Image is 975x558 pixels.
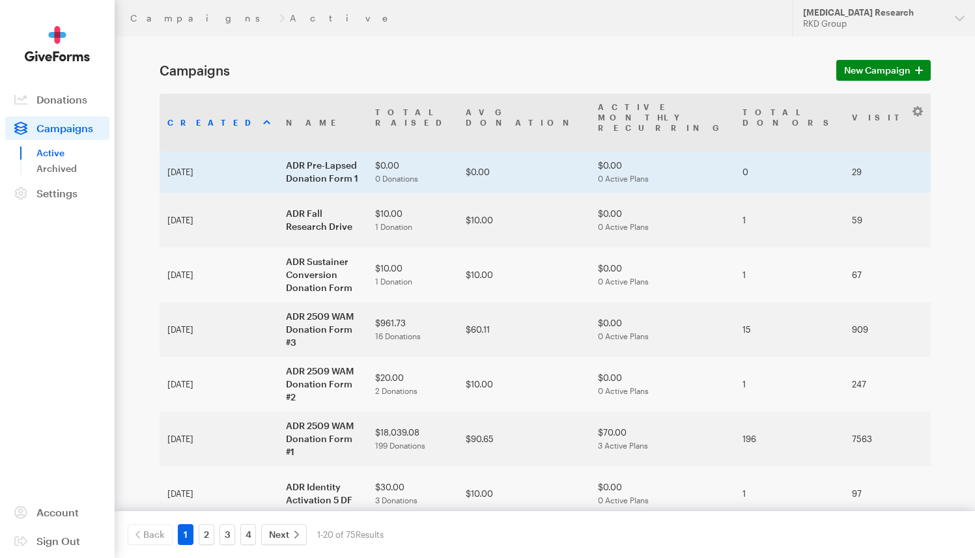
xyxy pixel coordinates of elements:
span: 16 Donations [375,331,421,341]
td: [DATE] [160,193,278,247]
span: Next [269,527,289,542]
td: 1 [735,247,844,302]
a: Donations [5,88,109,111]
span: 1 Donation [375,222,412,231]
td: $10.00 [367,247,458,302]
td: ADR Fall Research Drive [278,193,367,247]
span: Campaigns [36,122,93,134]
td: $20.00 [367,357,458,412]
th: Active MonthlyRecurring: activate to sort column ascending [590,94,735,151]
span: 0 Donations [375,174,418,183]
span: 199 Donations [375,441,425,450]
span: 2 Donations [375,386,417,395]
td: $18,039.08 [367,412,458,466]
td: ADR Sustainer Conversion Donation Form [278,247,367,302]
td: $961.73 [367,302,458,357]
td: $10.00 [458,193,590,247]
span: 1 Donation [375,277,412,286]
th: Name: activate to sort column ascending [278,94,367,151]
th: Visits: activate to sort column ascending [844,94,927,151]
a: Active [36,145,109,161]
td: ADR 2509 WAM Donation Form #3 [278,302,367,357]
td: [DATE] [160,466,278,521]
a: Account [5,501,109,524]
span: 0 Active Plans [598,495,649,505]
td: ADR Pre-Lapsed Donation Form 1 [278,151,367,193]
td: $0.00 [590,151,735,193]
h1: Campaigns [160,63,821,78]
td: ADR 2509 WAM Donation Form #2 [278,357,367,412]
td: [DATE] [160,302,278,357]
a: Next [261,524,307,545]
span: New Campaign [844,63,911,78]
td: $0.00 [458,151,590,193]
span: Results [356,529,384,540]
a: New Campaign [836,60,931,81]
div: [MEDICAL_DATA] Research [803,7,944,18]
td: [DATE] [160,247,278,302]
td: $0.00 [590,357,735,412]
td: $30.00 [367,466,458,521]
div: 1-20 of 75 [317,524,384,545]
span: 3 Donations [375,495,417,505]
td: $0.00 [367,151,458,193]
td: 67 [844,247,927,302]
span: 0 Active Plans [598,174,649,183]
td: 1 [735,357,844,412]
td: $70.00 [590,412,735,466]
td: [DATE] [160,412,278,466]
a: Campaigns [130,13,274,23]
span: 0 Active Plans [598,222,649,231]
a: Archived [36,161,109,176]
td: [DATE] [160,151,278,193]
img: GiveForms [25,26,90,62]
td: ADR 2509 WAM Donation Form #1 [278,412,367,466]
span: Settings [36,187,78,199]
th: Created: activate to sort column ascending [160,94,278,151]
a: Settings [5,182,109,205]
span: Donations [36,93,87,105]
td: 29 [844,151,927,193]
td: 1 [735,466,844,521]
td: 15 [735,302,844,357]
td: ADR Identity Activation 5 DF [278,466,367,521]
td: 196 [735,412,844,466]
span: 0 Active Plans [598,386,649,395]
td: 0 [735,151,844,193]
span: 0 Active Plans [598,277,649,286]
th: AvgDonation: activate to sort column ascending [458,94,590,151]
td: 247 [844,357,927,412]
td: $0.00 [590,302,735,357]
td: $10.00 [367,193,458,247]
span: Sign Out [36,535,80,547]
th: TotalRaised: activate to sort column ascending [367,94,458,151]
td: $10.00 [458,247,590,302]
th: TotalDonors: activate to sort column ascending [735,94,844,151]
td: [DATE] [160,357,278,412]
div: RKD Group [803,18,944,29]
td: 909 [844,302,927,357]
td: $90.65 [458,412,590,466]
span: Account [36,506,79,518]
td: $0.00 [590,466,735,521]
td: $0.00 [590,247,735,302]
td: 7563 [844,412,927,466]
a: 4 [240,524,256,545]
a: 2 [199,524,214,545]
a: Campaigns [5,117,109,140]
td: $10.00 [458,357,590,412]
span: 3 Active Plans [598,441,648,450]
td: 97 [844,466,927,521]
span: 0 Active Plans [598,331,649,341]
td: $0.00 [590,193,735,247]
td: $60.11 [458,302,590,357]
td: 59 [844,193,927,247]
td: $10.00 [458,466,590,521]
td: 1 [735,193,844,247]
a: Sign Out [5,529,109,553]
a: 3 [219,524,235,545]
